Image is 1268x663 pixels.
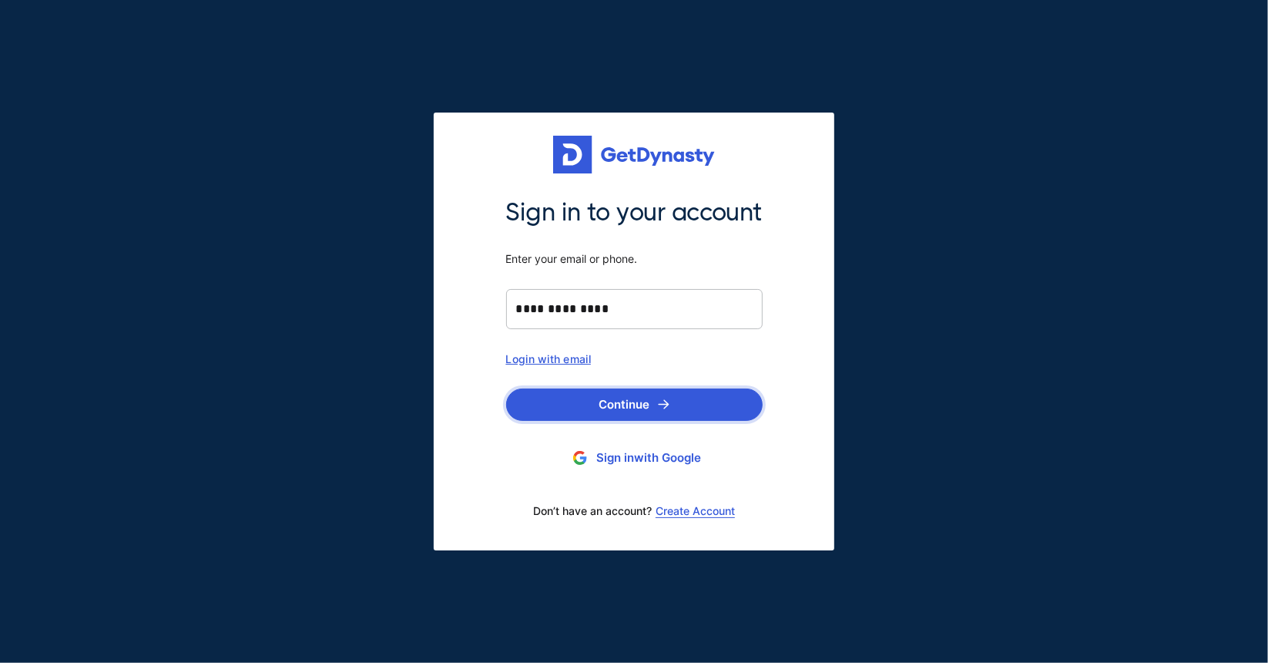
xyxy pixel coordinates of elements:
img: Get started for free with Dynasty Trust Company [553,136,715,174]
div: Login with email [506,352,763,365]
span: Sign in to your account [506,197,763,229]
button: Sign inwith Google [506,444,763,473]
button: Continue [506,389,763,421]
a: Create Account [656,505,735,517]
span: Enter your email or phone. [506,252,763,266]
div: Don’t have an account? [506,495,763,527]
